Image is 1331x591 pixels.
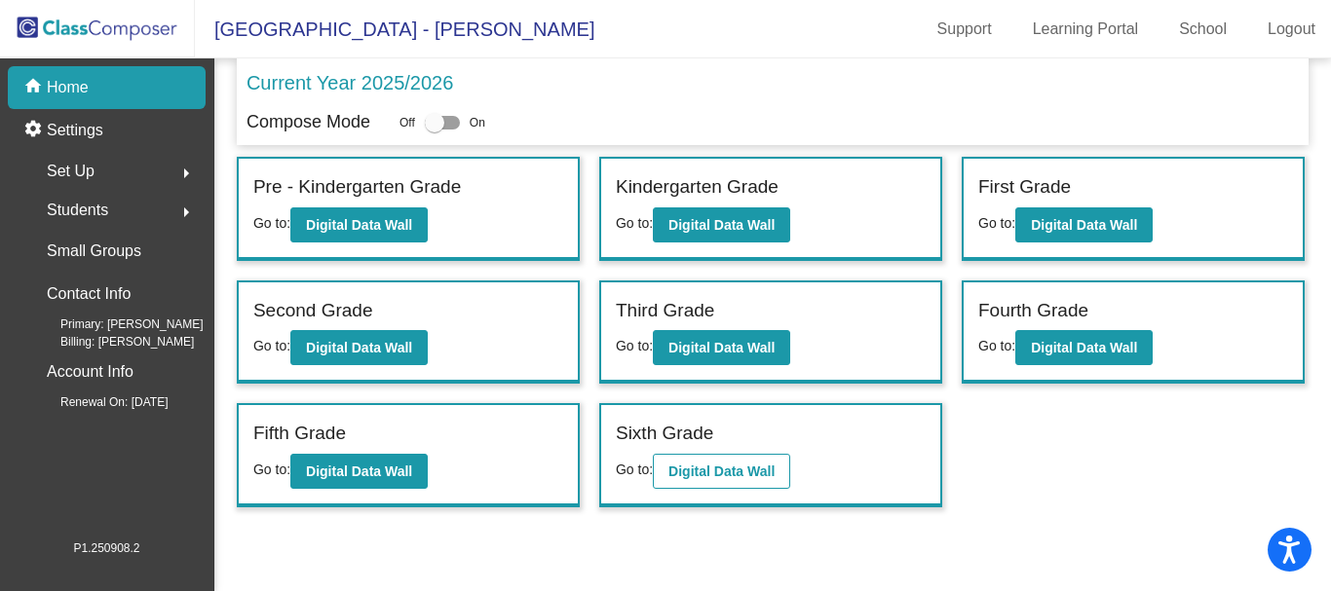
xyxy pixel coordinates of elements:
b: Digital Data Wall [668,463,775,479]
p: Current Year 2025/2026 [247,68,453,97]
button: Digital Data Wall [1015,330,1153,365]
label: Second Grade [253,297,373,325]
span: [GEOGRAPHIC_DATA] - [PERSON_NAME] [195,14,594,45]
button: Digital Data Wall [290,330,428,365]
a: Learning Portal [1017,14,1155,45]
p: Small Groups [47,238,141,265]
label: Fourth Grade [978,297,1088,325]
b: Digital Data Wall [306,217,412,233]
a: Support [922,14,1008,45]
label: Sixth Grade [616,420,713,448]
label: First Grade [978,173,1071,202]
b: Digital Data Wall [668,217,775,233]
mat-icon: settings [23,119,47,142]
button: Digital Data Wall [653,330,790,365]
button: Digital Data Wall [1015,207,1153,242]
p: Account Info [47,358,133,386]
mat-icon: arrow_right [174,162,198,185]
button: Digital Data Wall [290,454,428,489]
span: Go to: [616,215,653,231]
span: Go to: [978,338,1015,353]
p: Contact Info [47,280,131,308]
a: School [1163,14,1242,45]
b: Digital Data Wall [1031,340,1137,355]
span: Go to: [616,462,653,477]
b: Digital Data Wall [668,340,775,355]
label: Pre - Kindergarten Grade [253,173,461,202]
span: Renewal On: [DATE] [29,393,168,411]
mat-icon: home [23,76,47,99]
span: Primary: [PERSON_NAME] [29,315,204,333]
span: Off [399,114,415,131]
a: Logout [1252,14,1331,45]
span: Billing: [PERSON_NAME] [29,333,194,351]
b: Digital Data Wall [306,463,412,479]
button: Digital Data Wall [290,207,428,242]
span: Students [47,197,108,224]
p: Home [47,76,89,99]
label: Fifth Grade [253,420,346,448]
b: Digital Data Wall [306,340,412,355]
mat-icon: arrow_right [174,201,198,224]
span: Go to: [253,215,290,231]
label: Third Grade [616,297,714,325]
span: Go to: [616,338,653,353]
button: Digital Data Wall [653,207,790,242]
span: Set Up [47,158,95,185]
span: Go to: [253,462,290,477]
button: Digital Data Wall [653,454,790,489]
p: Compose Mode [247,109,370,135]
span: On [470,114,485,131]
span: Go to: [253,338,290,353]
span: Go to: [978,215,1015,231]
b: Digital Data Wall [1031,217,1137,233]
p: Settings [47,119,103,142]
label: Kindergarten Grade [616,173,779,202]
